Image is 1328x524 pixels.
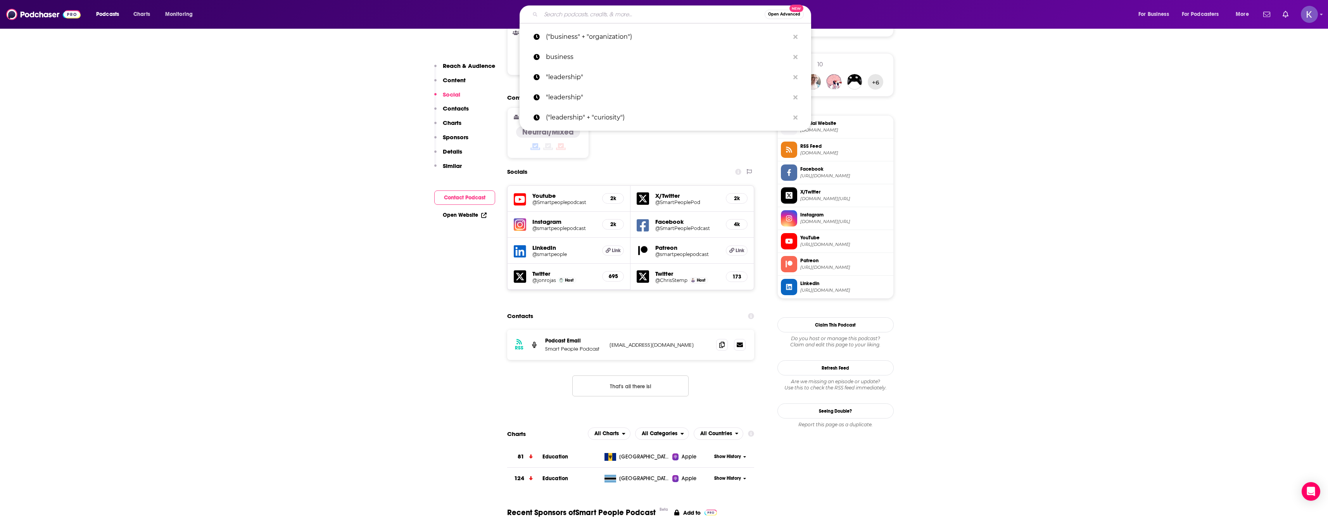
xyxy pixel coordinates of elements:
[800,287,890,293] span: https://www.linkedin.com/in/smartpeople
[714,453,741,460] span: Show History
[1302,482,1320,501] div: Open Intercom Messenger
[1182,9,1219,20] span: For Podcasters
[610,342,710,348] p: [EMAIL_ADDRESS][DOMAIN_NAME]
[1133,8,1179,21] button: open menu
[515,345,523,351] h3: RSS
[655,225,720,231] a: @SmartPeoplePodcast
[520,47,811,67] a: business
[434,62,495,76] button: Reach & Audience
[694,427,744,440] button: open menu
[682,475,696,482] span: Apple
[6,7,81,22] img: Podchaser - Follow, Share and Rate Podcasts
[736,247,744,254] span: Link
[507,508,656,517] span: Recent Sponsors of Smart People Podcast
[619,475,670,482] span: Botswana
[674,508,717,517] a: Add to
[789,5,803,12] span: New
[655,251,720,257] a: @smartpeoplepodcast
[434,148,462,162] button: Details
[800,280,890,287] span: Linkedin
[781,187,890,204] a: X/Twitter[DOMAIN_NAME][URL]
[697,278,705,283] span: Host
[1301,6,1318,23] button: Show profile menu
[805,74,821,90] img: elsekramer
[434,105,469,119] button: Contacts
[800,211,890,218] span: Instagram
[546,87,789,107] p: "leadership"
[655,277,687,283] a: @ChrisStemp
[655,218,720,225] h5: Facebook
[1301,6,1318,23] span: Logged in as kpearson13190
[559,278,563,282] a: Jon Rojas
[691,278,695,282] img: Chris Stemp
[777,335,894,348] div: Claim and edit this page to your liking.
[507,446,542,467] a: 81
[443,62,495,69] p: Reach & Audience
[800,242,890,247] span: https://www.youtube.com/@Smartpeoplepodcast
[532,277,556,283] h5: @jonrojas
[800,173,890,179] span: https://www.facebook.com/SmartPeoplePodcast
[781,279,890,295] a: Linkedin[URL][DOMAIN_NAME]
[781,233,890,249] a: YouTube[URL][DOMAIN_NAME]
[800,196,890,202] span: twitter.com/SmartPeoplePod
[542,475,568,482] a: Education
[655,192,720,199] h5: X/Twitter
[507,468,542,489] a: 124
[601,453,672,461] a: [GEOGRAPHIC_DATA]
[532,192,596,199] h5: Youtube
[522,127,574,137] h4: Neutral/Mixed
[507,94,748,101] h2: Content
[520,107,811,128] a: ("leadership" + "curiosity")
[800,189,890,195] span: X/Twitter
[800,143,890,150] span: RSS Feed
[732,221,741,228] h5: 4k
[826,74,842,90] img: Cesar_Delgadillo
[542,453,568,460] a: Education
[541,8,765,21] input: Search podcasts, credits, & more...
[1260,8,1273,21] a: Show notifications dropdown
[1236,9,1249,20] span: More
[800,219,890,225] span: instagram.com/smartpeoplepodcast
[520,27,811,47] a: ("business" + "organization")
[527,5,819,23] div: Search podcasts, credits, & more...
[777,422,894,428] div: Report this page as a duplicate.
[711,475,749,482] button: Show History
[443,162,462,169] p: Similar
[777,379,894,391] div: Are we missing an episode or update? Use this to check the RSS feed immediately.
[532,218,596,225] h5: Instagram
[546,107,789,128] p: ("leadership" + "curiosity")
[612,247,621,254] span: Link
[1230,8,1259,21] button: open menu
[601,475,672,482] a: [GEOGRAPHIC_DATA]
[732,195,741,202] h5: 2k
[434,133,468,148] button: Sponsors
[609,221,617,228] h5: 2k
[572,375,689,396] button: Nothing here.
[781,256,890,272] a: Patreon[URL][DOMAIN_NAME]
[655,270,720,277] h5: Twitter
[800,127,890,133] span: smartpeoplepodcast.com
[91,8,129,21] button: open menu
[683,509,701,516] p: Add to
[655,244,720,251] h5: Patreon
[160,8,203,21] button: open menu
[532,199,596,205] a: @Smartpeoplepodcast
[518,452,524,461] h3: 81
[520,87,811,107] a: "leadership"
[765,10,804,19] button: Open AdvancedNew
[1280,8,1292,21] a: Show notifications dropdown
[609,273,617,280] h5: 695
[1301,6,1318,23] img: User Profile
[847,74,862,90] img: Emi113
[655,199,720,205] a: @SmartPeoplePod
[777,335,894,342] span: Do you host or manage this podcast?
[520,67,811,87] a: "leadership"
[619,453,670,461] span: Barbados
[546,27,789,47] p: ("business" + "organization")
